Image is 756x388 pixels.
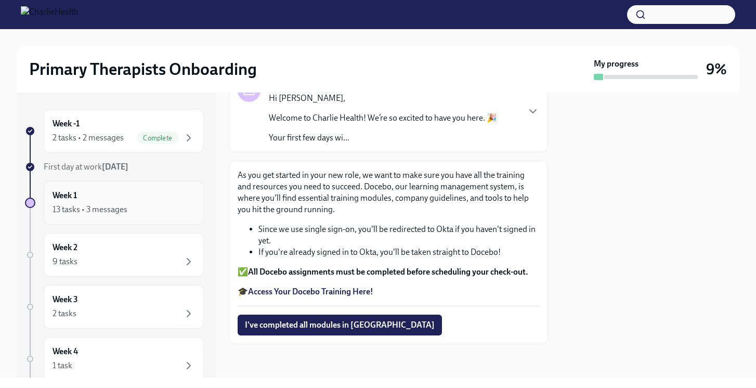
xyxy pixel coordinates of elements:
span: I've completed all modules in [GEOGRAPHIC_DATA] [245,320,435,330]
h2: Primary Therapists Onboarding [29,59,257,80]
p: Your first few days wi... [269,132,497,144]
p: ✅ [238,266,539,278]
button: I've completed all modules in [GEOGRAPHIC_DATA] [238,315,442,335]
a: Week 32 tasks [25,285,204,329]
h6: Week 3 [53,294,78,305]
strong: [DATE] [102,162,128,172]
span: Complete [137,134,178,142]
p: Welcome to Charlie Health! We’re so excited to have you here. 🎉 [269,112,497,124]
a: Week -12 tasks • 2 messagesComplete [25,109,204,153]
li: If you're already signed in to Okta, you'll be taken straight to Docebo! [258,247,539,258]
p: 🎓 [238,286,539,298]
div: 13 tasks • 3 messages [53,204,127,215]
div: 2 tasks • 2 messages [53,132,124,144]
h6: Week 2 [53,242,77,253]
h3: 9% [706,60,727,79]
a: Week 41 task [25,337,204,381]
img: CharlieHealth [21,6,79,23]
li: Since we use single sign-on, you'll be redirected to Okta if you haven't signed in yet. [258,224,539,247]
a: Week 29 tasks [25,233,204,277]
div: 2 tasks [53,308,76,319]
p: As you get started in your new role, we want to make sure you have all the training and resources... [238,170,539,215]
div: 9 tasks [53,256,77,267]
div: 1 task [53,360,72,371]
h6: Week 4 [53,346,78,357]
a: Access Your Docebo Training Here! [248,287,373,296]
h6: Week 1 [53,190,77,201]
span: First day at work [44,162,128,172]
a: Week 113 tasks • 3 messages [25,181,204,225]
strong: My progress [594,58,638,70]
p: Hi [PERSON_NAME], [269,93,497,104]
a: First day at work[DATE] [25,161,204,173]
h6: Week -1 [53,118,80,130]
strong: All Docebo assignments must be completed before scheduling your check-out. [248,267,528,277]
